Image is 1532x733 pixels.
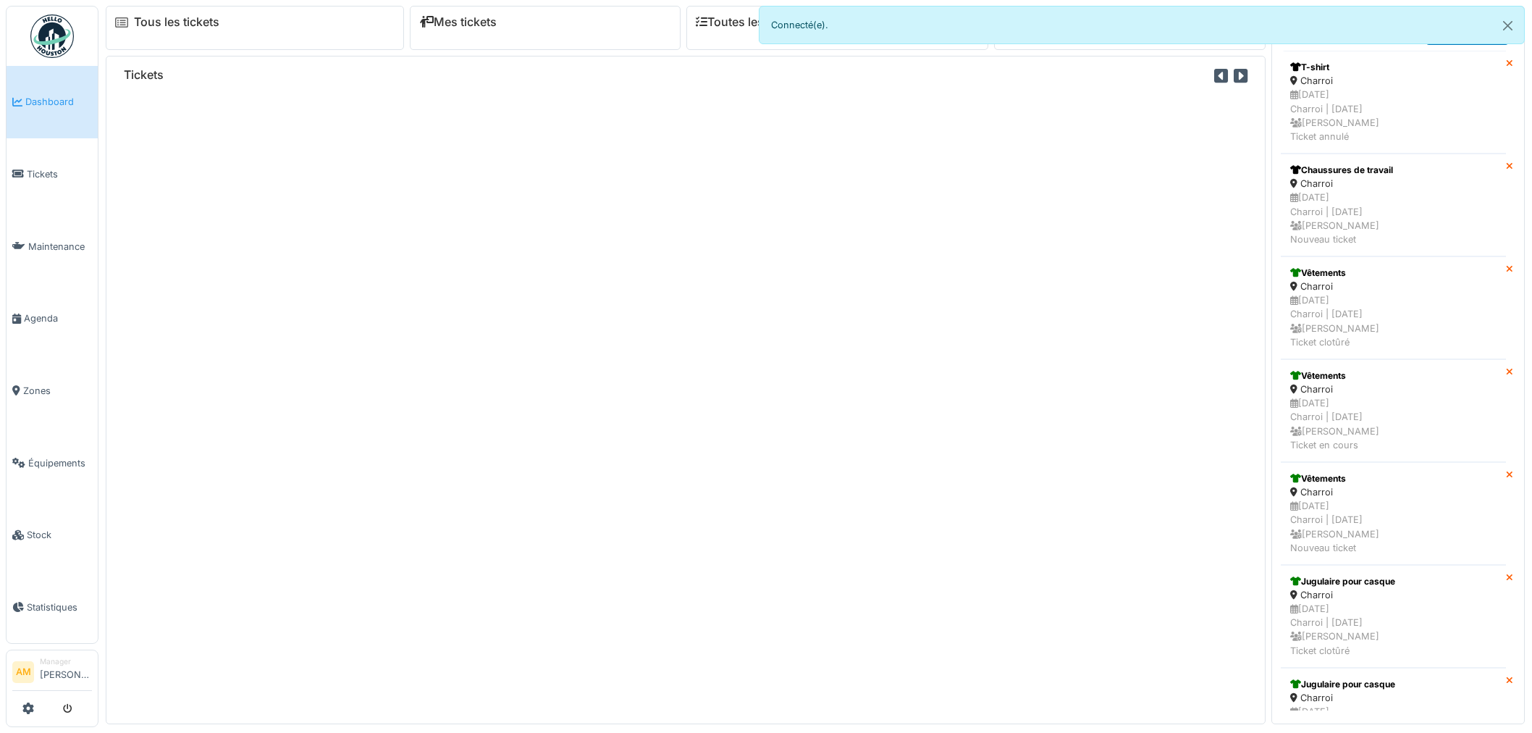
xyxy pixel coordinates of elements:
div: Charroi [1290,280,1497,293]
div: Charroi [1290,74,1497,88]
div: Chaussures de travail [1290,164,1497,177]
h6: Tickets [124,68,164,82]
div: [DATE] Charroi | [DATE] [PERSON_NAME] Ticket annulé [1290,88,1497,143]
div: Manager [40,656,92,667]
a: Dashboard [7,66,98,138]
a: Toutes les tâches [696,15,804,29]
div: Jugulaire pour casque [1290,575,1497,588]
span: Statistiques [27,600,92,614]
a: T-shirt Charroi [DATE]Charroi | [DATE] [PERSON_NAME]Ticket annulé [1281,51,1506,154]
div: T-shirt [1290,61,1497,74]
div: Jugulaire pour casque [1290,678,1497,691]
div: Vêtements [1290,472,1497,485]
span: Dashboard [25,95,92,109]
div: [DATE] Charroi | [DATE] [PERSON_NAME] Nouveau ticket [1290,190,1497,246]
div: [DATE] Charroi | [DATE] [PERSON_NAME] Ticket clotûré [1290,293,1497,349]
div: Charroi [1290,382,1497,396]
div: [DATE] Charroi | [DATE] [PERSON_NAME] Ticket clotûré [1290,602,1497,658]
div: Charroi [1290,177,1497,190]
span: Zones [23,384,92,398]
a: Tous les tickets [134,15,219,29]
div: [DATE] Charroi | [DATE] [PERSON_NAME] Ticket en cours [1290,396,1497,452]
div: Vêtements [1290,267,1497,280]
a: Jugulaire pour casque Charroi [DATE]Charroi | [DATE] [PERSON_NAME]Ticket clotûré [1281,565,1506,668]
div: Charroi [1290,691,1497,705]
a: Maintenance [7,210,98,282]
div: [DATE] Charroi | [DATE] [PERSON_NAME] Nouveau ticket [1290,499,1497,555]
a: Tickets [7,138,98,211]
a: Équipements [7,427,98,499]
a: Zones [7,355,98,427]
button: Close [1491,7,1524,45]
a: Vêtements Charroi [DATE]Charroi | [DATE] [PERSON_NAME]Nouveau ticket [1281,462,1506,565]
li: AM [12,661,34,683]
a: Mes tickets [419,15,497,29]
span: Stock [27,528,92,542]
a: Chaussures de travail Charroi [DATE]Charroi | [DATE] [PERSON_NAME]Nouveau ticket [1281,154,1506,256]
a: Vêtements Charroi [DATE]Charroi | [DATE] [PERSON_NAME]Ticket clotûré [1281,256,1506,359]
span: Agenda [24,311,92,325]
span: Maintenance [28,240,92,254]
a: Statistiques [7,571,98,644]
div: Charroi [1290,485,1497,499]
span: Tickets [27,167,92,181]
a: Agenda [7,282,98,355]
a: AM Manager[PERSON_NAME] [12,656,92,691]
div: Connecté(e). [759,6,1525,44]
div: Vêtements [1290,369,1497,382]
a: Stock [7,499,98,571]
a: Vêtements Charroi [DATE]Charroi | [DATE] [PERSON_NAME]Ticket en cours [1281,359,1506,462]
span: Équipements [28,456,92,470]
img: Badge_color-CXgf-gQk.svg [30,14,74,58]
li: [PERSON_NAME] [40,656,92,687]
div: Charroi [1290,588,1497,602]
